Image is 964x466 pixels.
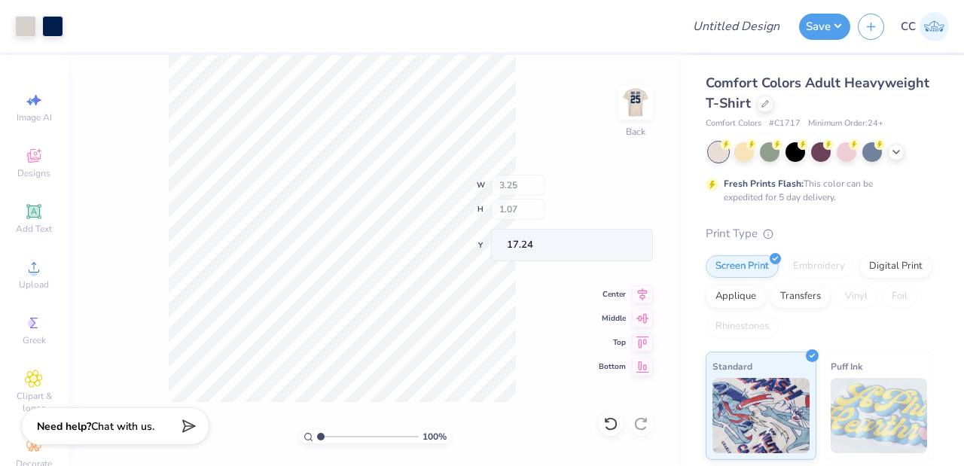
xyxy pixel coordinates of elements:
span: Upload [19,279,49,291]
span: Image AI [17,111,52,123]
div: Foil [882,285,917,308]
span: Standard [712,358,752,374]
div: Back [626,125,645,139]
span: Middle [599,313,626,324]
span: Minimum Order: 24 + [808,117,883,130]
span: Greek [23,334,46,346]
img: Standard [712,378,810,453]
div: Digital Print [859,255,932,278]
input: Untitled Design [681,11,792,41]
div: Rhinestones [706,315,779,338]
button: Save [799,14,850,40]
div: Transfers [770,285,831,308]
span: Center [599,289,626,300]
div: Embroidery [783,255,855,278]
span: Comfort Colors Adult Heavyweight T-Shirt [706,74,929,112]
span: Designs [17,167,50,179]
a: CC [901,12,949,41]
strong: Need help? [37,419,91,434]
span: Top [599,337,626,348]
span: CC [901,18,916,35]
div: Print Type [706,225,934,242]
span: Comfort Colors [706,117,761,130]
span: Add Text [16,223,52,235]
span: Bottom [599,361,626,372]
strong: Fresh Prints Flash: [724,178,804,190]
span: Clipart & logos [8,390,60,414]
div: Screen Print [706,255,779,278]
span: # C1717 [769,117,801,130]
img: Puff Ink [831,378,928,453]
span: Chat with us. [91,419,154,434]
img: Back [621,87,651,117]
span: 100 % [423,430,447,443]
div: This color can be expedited for 5 day delivery. [724,177,909,204]
div: Applique [706,285,766,308]
div: Vinyl [835,285,877,308]
img: Chielo Calimbo [920,12,949,41]
span: Puff Ink [831,358,862,374]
